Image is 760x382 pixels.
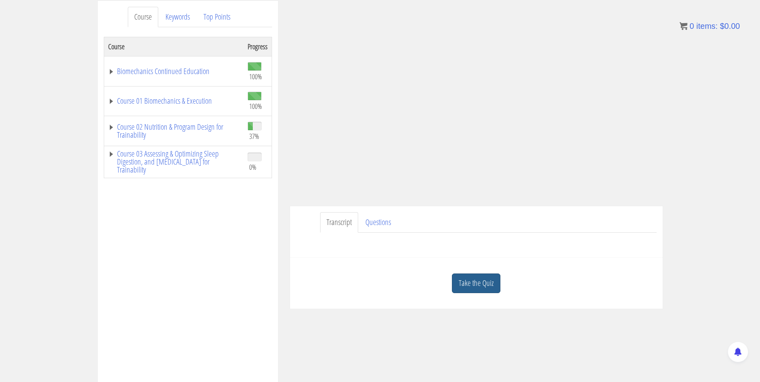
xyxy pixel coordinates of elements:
span: 100% [249,72,262,81]
a: Top Points [197,7,237,27]
th: Course [104,37,244,56]
a: Course [128,7,158,27]
a: Take the Quiz [452,273,500,293]
a: Course 02 Nutrition & Program Design for Trainability [108,123,240,139]
span: $ [720,22,724,30]
img: icon11.png [679,22,687,30]
a: Keywords [159,7,196,27]
a: Course 01 Biomechanics & Execution [108,97,240,105]
a: Questions [359,212,397,233]
a: Transcript [320,212,358,233]
span: items: [696,22,718,30]
a: Course 03 Assessing & Optimizing Sleep Digestion, and [MEDICAL_DATA] for Trainability [108,150,240,174]
bdi: 0.00 [720,22,740,30]
a: 0 items: $0.00 [679,22,740,30]
th: Progress [244,37,272,56]
span: 0 [689,22,694,30]
a: Biomechanics Continued Education [108,67,240,75]
span: 37% [249,132,259,141]
span: 0% [249,163,256,171]
span: 100% [249,102,262,111]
